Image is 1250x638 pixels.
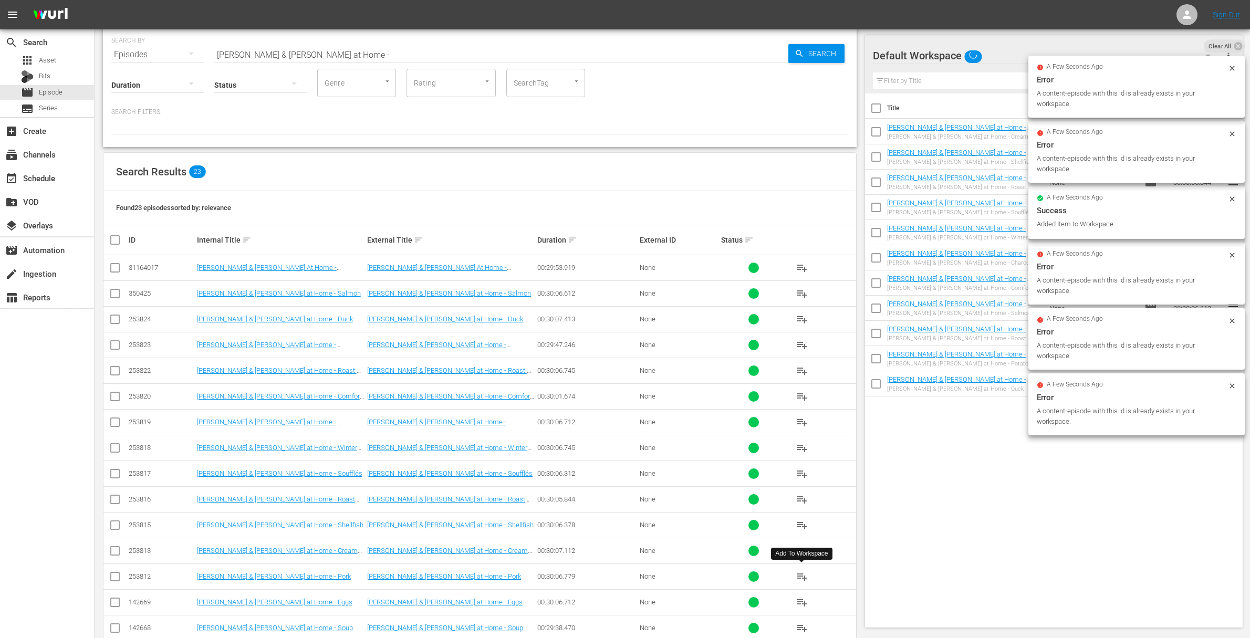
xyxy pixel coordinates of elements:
[39,55,56,66] span: Asset
[111,40,204,69] div: Episodes
[242,235,252,245] span: sort
[5,268,18,280] span: Ingestion
[129,521,194,529] div: 253815
[537,289,637,297] div: 00:30:06.612
[788,44,845,63] button: Search
[1037,406,1225,427] div: A content-episode with this id is already exists in your workspace.
[5,291,18,304] span: Reports
[537,444,637,452] div: 00:30:06.745
[1037,88,1225,109] div: A content-episode with this id is already exists in your workspace.
[129,418,194,426] div: 253819
[537,469,637,477] div: 00:30:06.312
[796,442,808,454] span: playlist_add
[796,570,808,583] span: playlist_add
[789,487,815,512] button: playlist_add
[789,538,815,563] button: playlist_add
[129,572,194,580] div: 253812
[197,392,364,408] a: [PERSON_NAME] & [PERSON_NAME] at Home - Comfort Food
[640,289,718,297] div: None
[873,41,1221,70] div: Default Workspace
[887,350,1030,366] a: [PERSON_NAME] & [PERSON_NAME] at Home - Potatoes
[887,360,1041,367] div: [PERSON_NAME] & [PERSON_NAME] at Home - Potatoes
[537,341,637,349] div: 00:29:47.246
[367,521,534,529] a: [PERSON_NAME] & [PERSON_NAME] at Home - Shellfish
[537,367,637,374] div: 00:30:06.745
[1213,11,1240,19] a: Sign Out
[789,564,815,589] button: playlist_add
[887,123,1030,139] a: [PERSON_NAME] & [PERSON_NAME] at Home - Creamy Desserts
[1047,63,1103,71] span: a few seconds ago
[1047,250,1103,258] span: a few seconds ago
[367,598,523,606] a: [PERSON_NAME] & [PERSON_NAME] at Home - Eggs
[129,341,194,349] div: 253823
[796,364,808,377] span: playlist_add
[796,596,808,609] span: playlist_add
[537,495,637,503] div: 00:30:05.844
[39,87,62,98] span: Episode
[887,224,1030,240] a: [PERSON_NAME] & [PERSON_NAME] at Home - Winter Vegetables
[367,234,534,246] div: External Title
[537,264,637,271] div: 00:29:53.919
[197,572,351,580] a: [PERSON_NAME] & [PERSON_NAME] at Home - Pork
[197,341,340,357] a: [PERSON_NAME] & [PERSON_NAME] at Home - Potatoes
[789,590,815,615] button: playlist_add
[796,390,808,403] span: playlist_add
[537,521,637,529] div: 00:30:06.378
[21,54,34,67] span: Asset
[1037,340,1225,361] div: A content-episode with this id is already exists in your workspace.
[640,236,718,244] div: External ID
[197,521,363,529] a: [PERSON_NAME] & [PERSON_NAME] at Home - Shellfish
[796,622,808,634] span: playlist_add
[796,467,808,480] span: playlist_add
[789,281,815,306] button: playlist_add
[887,275,1030,290] a: [PERSON_NAME] & [PERSON_NAME] at Home - Comfort Food
[887,209,1041,216] div: [PERSON_NAME] & [PERSON_NAME] at Home - Soufflés
[640,341,718,349] div: None
[197,418,340,434] a: [PERSON_NAME] & [PERSON_NAME] at Home - Charcuterie
[129,236,194,244] div: ID
[640,392,718,400] div: None
[1047,315,1103,323] span: a few seconds ago
[1037,204,1236,217] div: Success
[21,86,34,99] span: Episode
[129,444,194,452] div: 253818
[887,93,1044,123] th: Title
[1037,260,1236,273] div: Error
[116,204,231,212] span: Found 23 episodes sorted by: relevance
[5,149,18,161] span: Channels
[25,3,76,27] img: ans4CAIJ8jUAAAAAAAAAAAAAAAAAAAAAAAAgQb4GAAAAAAAAAAAAAAAAAAAAAAAAJMjXAAAAAAAAAAAAAAAAAAAAAAAAgAT5G...
[367,341,511,357] a: [PERSON_NAME] & [PERSON_NAME] at Home - Potatoes
[796,339,808,351] span: playlist_add
[197,547,362,562] a: [PERSON_NAME] & [PERSON_NAME] at Home - Creamy Desserts
[382,76,392,86] button: Open
[197,469,362,477] a: [PERSON_NAME] & [PERSON_NAME] at Home - Soufflés
[1047,194,1103,202] span: a few seconds ago
[887,133,1041,140] div: [PERSON_NAME] & [PERSON_NAME] at Home - Creamy Desserts
[537,392,637,400] div: 00:30:01.674
[887,234,1041,241] div: [PERSON_NAME] & [PERSON_NAME] at Home - Winter Vegetables
[640,367,718,374] div: None
[887,300,1030,316] a: [PERSON_NAME] & [PERSON_NAME] at Home - Salmon
[367,444,532,459] a: [PERSON_NAME] & [PERSON_NAME] at Home - Winter Vegetables
[537,547,637,555] div: 00:30:07.112
[796,416,808,428] span: playlist_add
[367,367,533,382] a: [PERSON_NAME] & [PERSON_NAME] at Home - Roast of Veal and Leg of Lamb
[640,469,718,477] div: None
[789,513,815,538] button: playlist_add
[129,289,194,297] div: 350425
[640,495,718,503] div: None
[640,264,718,271] div: None
[129,264,194,271] div: 31164017
[537,598,637,606] div: 00:30:06.712
[887,174,1030,190] a: [PERSON_NAME] & [PERSON_NAME] at Home - Roast Chicken
[39,71,50,81] span: Bits
[537,315,637,323] div: 00:30:07.413
[789,332,815,358] button: playlist_add
[5,196,18,208] span: VOD
[537,234,637,246] div: Duration
[116,165,186,178] span: Search Results
[887,249,1030,265] a: [PERSON_NAME] & [PERSON_NAME] at Home - Charcuterie
[640,572,718,580] div: None
[5,125,18,138] span: Create
[367,572,521,580] a: [PERSON_NAME] & [PERSON_NAME] at Home - Pork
